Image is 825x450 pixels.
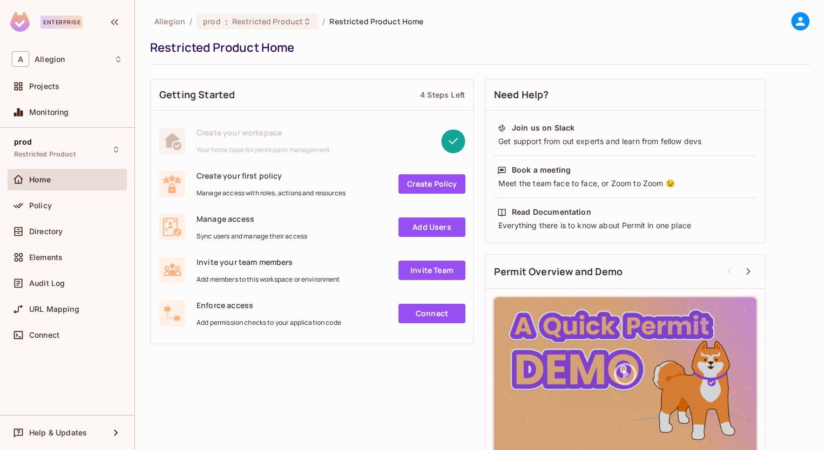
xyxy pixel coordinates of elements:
[197,300,341,310] span: Enforce access
[35,55,65,64] span: Workspace: Allegion
[29,227,63,236] span: Directory
[190,16,192,26] li: /
[232,16,303,26] span: Restricted Product
[159,88,235,101] span: Getting Started
[512,165,571,175] div: Book a meeting
[398,261,465,280] a: Invite Team
[29,279,65,288] span: Audit Log
[29,305,79,313] span: URL Mapping
[10,12,30,32] img: SReyMgAAAABJRU5ErkJggg==
[197,275,340,284] span: Add members to this workspace or environment
[329,16,423,26] span: Restricted Product Home
[197,171,346,181] span: Create your first policy
[497,136,753,147] div: Get support from out experts and learn from fellow devs
[398,217,465,237] a: Add Users
[203,16,221,26] span: prod
[150,39,804,56] div: Restricted Product Home
[197,189,346,197] span: Manage access with roles, actions and resources
[12,51,29,67] span: A
[29,331,59,339] span: Connect
[322,16,325,26] li: /
[14,150,76,159] span: Restricted Product
[29,253,63,262] span: Elements
[197,146,330,154] span: Your home base for permission management
[512,122,574,133] div: Join us on Slack
[225,17,228,26] span: :
[154,16,185,26] span: the active workspace
[29,82,59,91] span: Projects
[420,90,465,100] div: 4 Steps Left
[197,318,341,327] span: Add permission checks to your application code
[197,232,307,241] span: Sync users and manage their access
[14,138,32,146] span: prod
[197,214,307,224] span: Manage access
[197,127,330,138] span: Create your workspace
[494,265,623,278] span: Permit Overview and Demo
[197,257,340,267] span: Invite your team members
[40,16,83,29] div: Enterprise
[398,174,465,194] a: Create Policy
[497,220,753,231] div: Everything there is to know about Permit in one place
[494,88,549,101] span: Need Help?
[512,207,591,217] div: Read Documentation
[497,178,753,189] div: Meet the team face to face, or Zoom to Zoom 😉
[29,428,87,437] span: Help & Updates
[29,108,69,117] span: Monitoring
[29,201,52,210] span: Policy
[398,304,465,323] a: Connect
[29,175,51,184] span: Home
